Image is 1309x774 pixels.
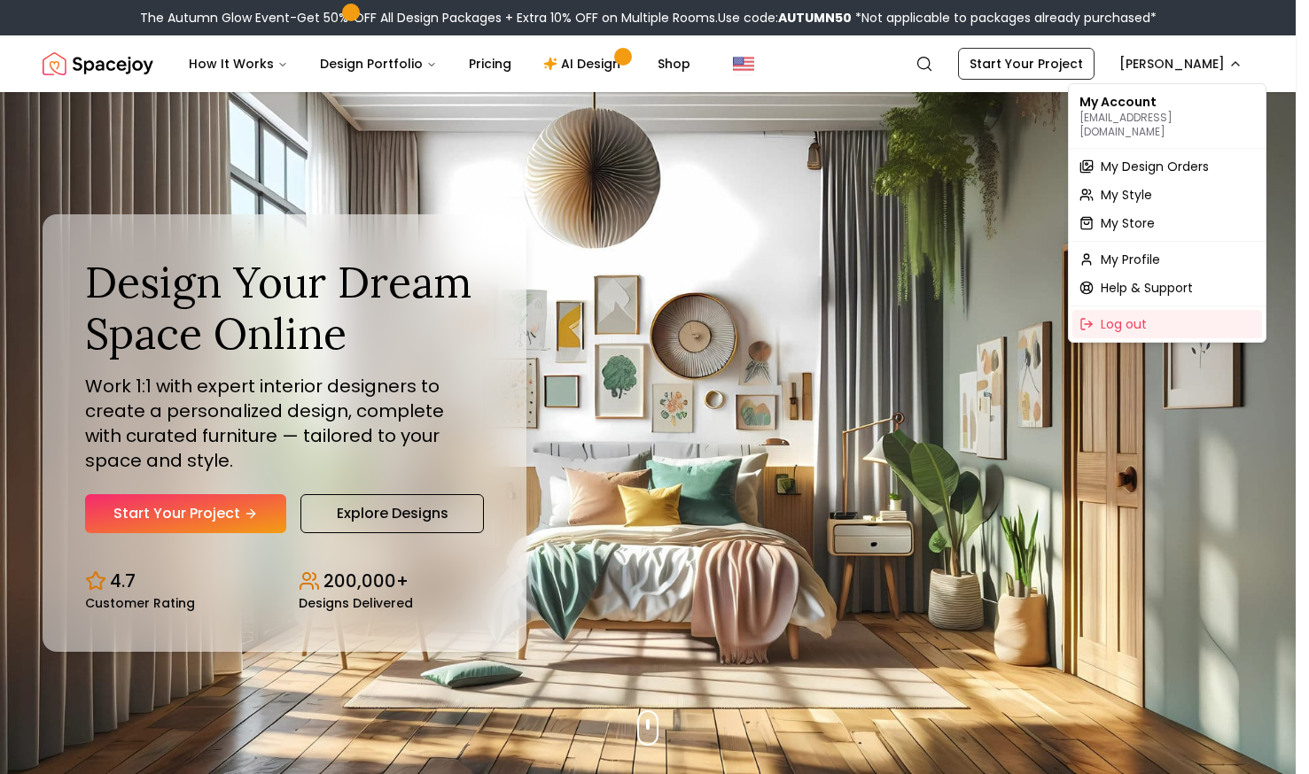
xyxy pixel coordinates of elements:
div: [PERSON_NAME] [1068,83,1266,343]
p: [EMAIL_ADDRESS][DOMAIN_NAME] [1079,111,1255,139]
span: My Store [1101,214,1155,232]
div: My Account [1072,88,1262,144]
a: Help & Support [1072,274,1262,302]
a: My Profile [1072,245,1262,274]
span: Help & Support [1101,279,1193,297]
a: My Store [1072,209,1262,237]
span: My Profile [1101,251,1160,268]
span: My Design Orders [1101,158,1209,175]
span: Log out [1101,315,1147,333]
a: My Design Orders [1072,152,1262,181]
span: My Style [1101,186,1152,204]
a: My Style [1072,181,1262,209]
